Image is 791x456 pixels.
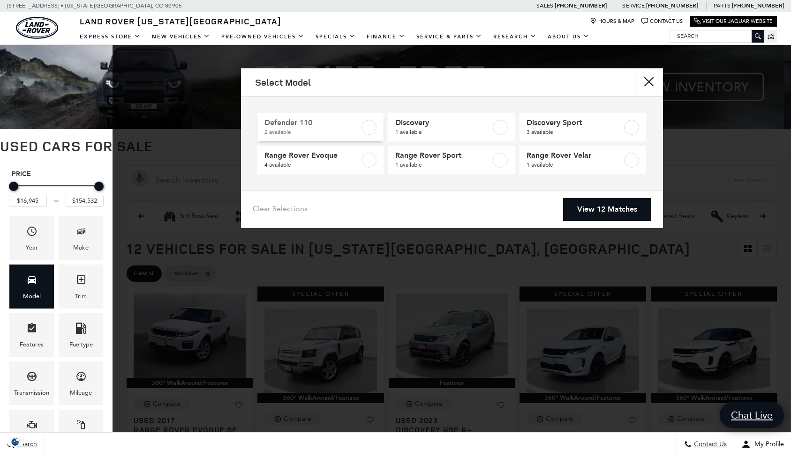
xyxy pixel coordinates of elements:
[66,195,104,207] input: Maximum
[590,18,634,25] a: Hours & Map
[14,388,49,398] div: Transmission
[74,29,146,45] a: EXPRESS STORE
[714,2,731,9] span: Parts
[59,216,103,260] div: MakeMake
[395,127,491,137] span: 1 available
[59,265,103,308] div: TrimTrim
[26,243,38,253] div: Year
[264,118,360,127] span: Defender 110
[23,291,41,302] div: Model
[26,223,38,243] span: Year
[751,441,784,449] span: My Profile
[9,313,54,357] div: FeaturesFeatures
[9,216,54,260] div: YearYear
[59,410,103,453] div: ColorColor
[388,113,515,141] a: Discovery1 available
[7,2,182,9] a: [STREET_ADDRESS] • [US_STATE][GEOGRAPHIC_DATA], CO 80905
[641,18,683,25] a: Contact Us
[257,146,384,174] a: Range Rover Evoque4 available
[74,29,595,45] nav: Main Navigation
[411,29,488,45] a: Service & Parts
[555,2,607,9] a: [PHONE_NUMBER]
[732,2,784,9] a: [PHONE_NUMBER]
[255,77,311,88] h2: Select Model
[395,160,491,169] span: 1 available
[264,151,360,160] span: Range Rover Evoque
[146,29,216,45] a: New Vehicles
[75,272,87,291] span: Trim
[361,29,411,45] a: Finance
[542,29,595,45] a: About Us
[73,243,89,253] div: Make
[520,146,646,174] a: Range Rover Velar1 available
[75,368,87,388] span: Mileage
[395,151,491,160] span: Range Rover Sport
[646,2,698,9] a: [PHONE_NUMBER]
[75,417,87,436] span: Color
[527,151,622,160] span: Range Rover Velar
[527,160,622,169] span: 1 available
[488,29,542,45] a: Research
[9,195,47,207] input: Minimum
[59,313,103,357] div: FueltypeFueltype
[16,17,58,39] a: land-rover
[75,223,87,243] span: Make
[9,178,104,207] div: Price
[253,204,308,215] a: Clear Selections
[310,29,361,45] a: Specials
[5,437,26,447] section: Click to Open Cookie Consent Modal
[622,2,644,9] span: Service
[26,272,38,291] span: Model
[726,409,777,421] span: Chat Live
[80,15,281,27] span: Land Rover [US_STATE][GEOGRAPHIC_DATA]
[692,441,727,449] span: Contact Us
[75,320,87,339] span: Fueltype
[670,30,764,42] input: Search
[26,417,38,436] span: Engine
[74,15,287,27] a: Land Rover [US_STATE][GEOGRAPHIC_DATA]
[395,118,491,127] span: Discovery
[257,113,384,141] a: Defender 1102 available
[694,18,773,25] a: Visit Our Jaguar Website
[9,361,54,405] div: TransmissionTransmission
[734,433,791,456] button: Open user profile menu
[20,339,44,350] div: Features
[16,17,58,39] img: Land Rover
[9,265,54,308] div: ModelModel
[388,146,515,174] a: Range Rover Sport1 available
[527,127,622,137] span: 3 available
[527,118,622,127] span: Discovery Sport
[75,291,87,302] div: Trim
[216,29,310,45] a: Pre-Owned Vehicles
[26,320,38,339] span: Features
[536,2,553,9] span: Sales
[94,182,104,191] div: Maximum Price
[12,170,101,178] h5: Price
[5,437,26,447] img: Opt-Out Icon
[69,339,93,350] div: Fueltype
[563,198,651,221] a: View 12 Matches
[59,361,103,405] div: MileageMileage
[264,160,360,169] span: 4 available
[70,388,92,398] div: Mileage
[9,410,54,453] div: EngineEngine
[635,68,663,96] button: close
[26,368,38,388] span: Transmission
[264,127,360,137] span: 2 available
[9,182,18,191] div: Minimum Price
[720,402,784,428] a: Chat Live
[520,113,646,141] a: Discovery Sport3 available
